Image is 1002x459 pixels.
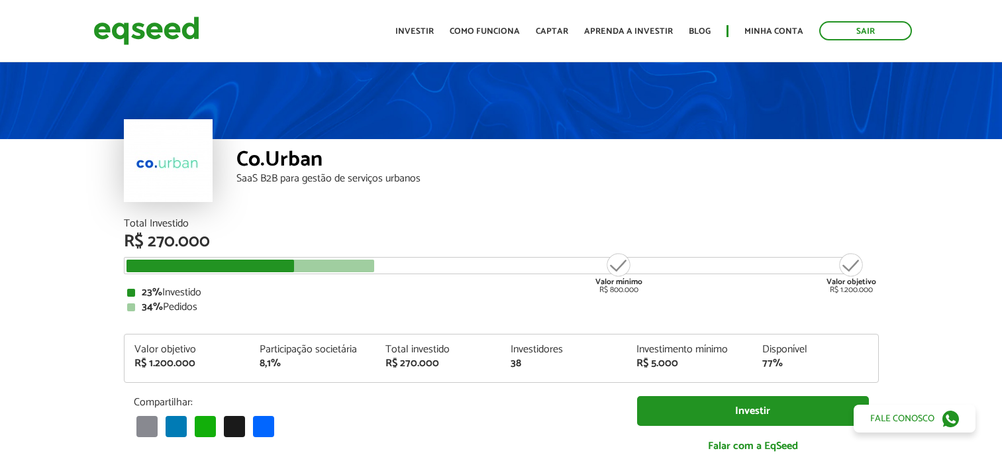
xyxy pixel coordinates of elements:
div: 8,1% [260,358,366,369]
a: Investir [395,27,434,36]
strong: Valor mínimo [595,276,642,288]
div: R$ 1.200.000 [134,358,240,369]
div: Investimento mínimo [636,344,742,355]
div: Valor objetivo [134,344,240,355]
strong: Valor objetivo [827,276,876,288]
div: Disponível [762,344,868,355]
div: Investidores [511,344,617,355]
div: SaaS B2B para gestão de serviços urbanos [236,174,879,184]
div: Total Investido [124,219,879,229]
a: Share [250,415,277,437]
div: 38 [511,358,617,369]
a: Investir [637,396,869,426]
div: 77% [762,358,868,369]
div: R$ 1.200.000 [827,252,876,294]
a: Email [134,415,160,437]
a: LinkedIn [163,415,189,437]
a: WhatsApp [192,415,219,437]
div: R$ 800.000 [594,252,644,294]
a: Aprenda a investir [584,27,673,36]
div: R$ 270.000 [385,358,491,369]
div: R$ 5.000 [636,358,742,369]
a: Fale conosco [854,405,976,433]
div: Participação societária [260,344,366,355]
div: Pedidos [127,302,876,313]
a: Captar [536,27,568,36]
a: X [221,415,248,437]
strong: 34% [142,298,163,316]
strong: 23% [142,283,162,301]
div: Total investido [385,344,491,355]
a: Sair [819,21,912,40]
img: EqSeed [93,13,199,48]
a: Blog [689,27,711,36]
div: Co.Urban [236,149,879,174]
a: Minha conta [744,27,803,36]
a: Como funciona [450,27,520,36]
div: Investido [127,287,876,298]
p: Compartilhar: [134,396,617,409]
div: R$ 270.000 [124,233,879,250]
